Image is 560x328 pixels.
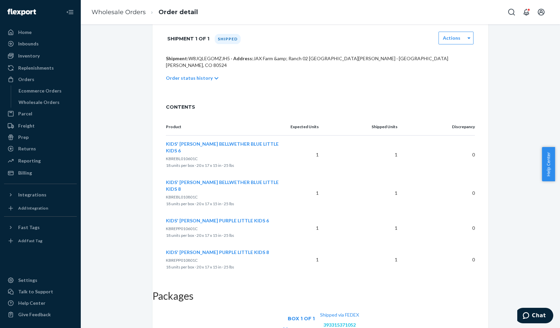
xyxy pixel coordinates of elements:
[166,56,188,61] span: Shipment:
[408,124,475,130] p: Discrepancy
[4,143,77,154] a: Returns
[166,104,475,110] span: CONTENTS
[4,50,77,61] a: Inventory
[329,225,397,231] p: 1
[18,224,40,231] div: Fast Tags
[4,74,77,85] a: Orders
[166,55,475,69] p: W8JQLEGOMZJH5 · JAX Farm &amp; Ranch 02 [GEOGRAPHIC_DATA][PERSON_NAME] · [GEOGRAPHIC_DATA][PERSON...
[320,312,359,318] p: Shipped via FEDEX
[18,277,37,284] div: Settings
[329,151,397,158] p: 1
[18,300,45,306] div: Help Center
[19,99,60,106] div: Wholesale Orders
[4,235,77,246] a: Add Fast Tag
[18,29,32,36] div: Home
[166,156,198,161] span: KBREBL010601C
[18,76,34,83] div: Orders
[18,205,48,211] div: Add Integration
[86,2,203,22] ol: breadcrumbs
[517,308,553,325] iframe: Opens a widget where you can chat to one of our agents
[4,203,77,214] a: Add Integration
[166,264,280,270] p: 18 units per box · 20 x 17 x 15 in · 25 lbs
[323,322,356,328] a: 393315371052
[166,75,213,81] p: Order status history
[18,191,46,198] div: Integrations
[505,5,518,19] button: Open Search Box
[166,249,269,256] button: KIDS' [PERSON_NAME] PURPLE LITTLE KIDS 8
[4,309,77,320] button: Give Feedback
[290,190,319,196] p: 1
[4,155,77,166] a: Reporting
[166,194,198,199] span: KBREBL010801C
[18,65,54,71] div: Replenishments
[215,34,241,44] div: Shipped
[159,8,198,16] a: Order detail
[18,52,40,59] div: Inventory
[4,63,77,73] a: Replenishments
[18,170,32,176] div: Billing
[4,108,77,119] a: Parcel
[166,201,280,207] p: 18 units per box · 20 x 17 x 15 in · 25 lbs
[4,168,77,178] a: Billing
[443,35,460,41] label: Actions
[408,151,475,158] p: 0
[167,32,209,46] h1: Shipment 1 of 1
[290,151,319,158] p: 1
[408,225,475,231] p: 0
[152,290,488,301] h2: Packages
[233,56,253,61] span: Address:
[166,162,280,169] p: 18 units per box · 20 x 17 x 15 in · 25 lbs
[4,132,77,143] a: Prep
[290,225,319,231] p: 1
[4,286,77,297] button: Talk to Support
[63,5,77,19] button: Close Navigation
[4,38,77,49] a: Inbounds
[166,218,269,223] span: KIDS' [PERSON_NAME] PURPLE LITTLE KIDS 6
[4,27,77,38] a: Home
[92,8,146,16] a: Wholesale Orders
[329,256,397,263] p: 1
[542,147,555,181] button: Help Center
[18,157,41,164] div: Reporting
[329,124,397,130] p: Shipped Units
[4,120,77,131] a: Freight
[18,122,35,129] div: Freight
[166,179,279,192] span: KIDS' [PERSON_NAME] BELLWETHER BLUE LITTLE KIDS 8
[4,298,77,308] a: Help Center
[19,87,62,94] div: Ecommerce Orders
[166,141,280,154] button: KIDS' [PERSON_NAME] BELLWETHER BLUE LITTLE KIDS 6
[166,258,198,263] span: KBREPP010801C
[15,85,77,96] a: Ecommerce Orders
[290,256,319,263] p: 1
[534,5,548,19] button: Open account menu
[166,141,279,153] span: KIDS' [PERSON_NAME] BELLWETHER BLUE LITTLE KIDS 6
[7,9,36,15] img: Flexport logo
[408,256,475,263] p: 0
[520,5,533,19] button: Open notifications
[15,97,77,108] a: Wholesale Orders
[166,217,269,224] button: KIDS' [PERSON_NAME] PURPLE LITTLE KIDS 6
[166,249,269,255] span: KIDS' [PERSON_NAME] PURPLE LITTLE KIDS 8
[4,275,77,286] a: Settings
[166,124,280,130] p: Product
[18,134,29,141] div: Prep
[18,311,51,318] div: Give Feedback
[18,110,32,117] div: Parcel
[166,179,280,192] button: KIDS' [PERSON_NAME] BELLWETHER BLUE LITTLE KIDS 8
[4,222,77,233] button: Fast Tags
[329,190,397,196] p: 1
[18,288,53,295] div: Talk to Support
[408,190,475,196] p: 0
[18,145,36,152] div: Returns
[18,40,39,47] div: Inbounds
[18,238,42,244] div: Add Fast Tag
[166,226,198,231] span: KBREPP010601C
[290,124,319,130] p: Expected Units
[166,232,280,239] p: 18 units per box · 20 x 17 x 15 in · 25 lbs
[4,189,77,200] button: Integrations
[288,316,315,322] h1: Box 1 of 1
